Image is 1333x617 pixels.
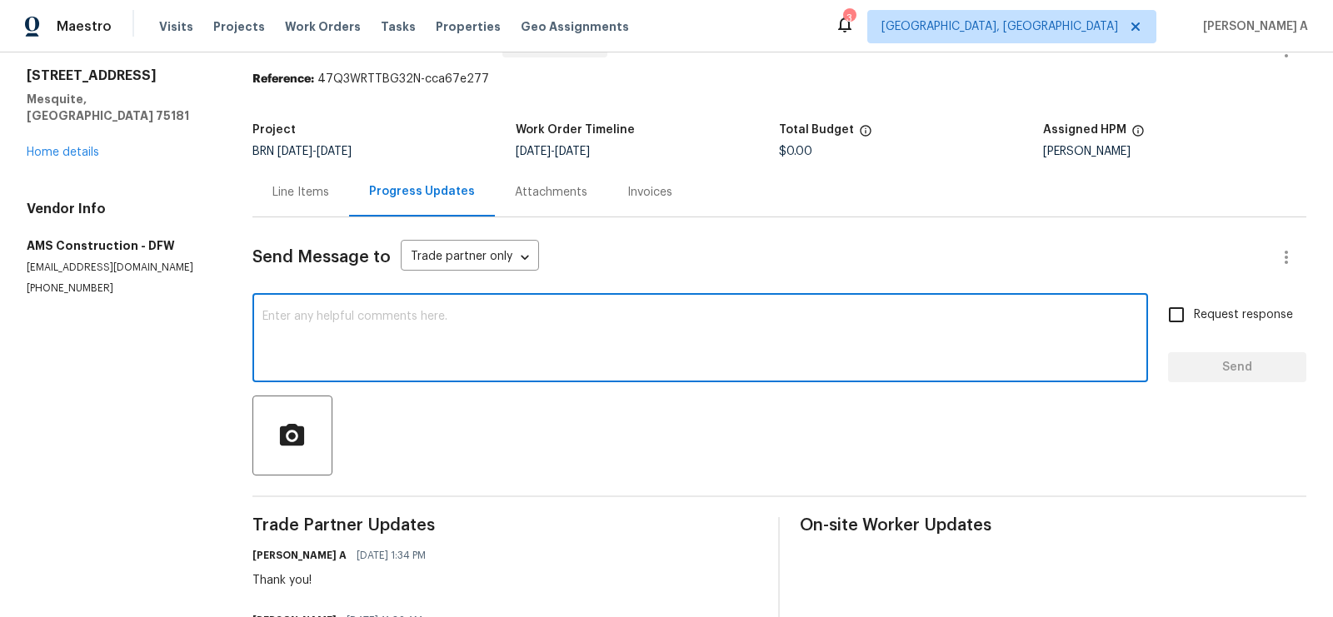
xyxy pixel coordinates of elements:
[27,147,99,158] a: Home details
[357,547,426,564] span: [DATE] 1:34 PM
[800,517,1306,534] span: On-site Worker Updates
[1194,306,1293,324] span: Request response
[1043,124,1126,136] h5: Assigned HPM
[159,18,193,35] span: Visits
[515,184,587,201] div: Attachments
[57,18,112,35] span: Maestro
[252,249,391,266] span: Send Message to
[285,18,361,35] span: Work Orders
[317,146,352,157] span: [DATE]
[272,184,329,201] div: Line Items
[252,572,436,589] div: Thank you!
[1131,124,1145,146] span: The hpm assigned to this work order.
[381,21,416,32] span: Tasks
[627,184,672,201] div: Invoices
[252,547,347,564] h6: [PERSON_NAME] A
[27,91,212,124] h5: Mesquite, [GEOGRAPHIC_DATA] 75181
[555,146,590,157] span: [DATE]
[277,146,352,157] span: -
[859,124,872,146] span: The total cost of line items that have been proposed by Opendoor. This sum includes line items th...
[401,244,539,271] div: Trade partner only
[213,18,265,35] span: Projects
[27,67,212,84] h2: [STREET_ADDRESS]
[779,124,854,136] h5: Total Budget
[252,73,314,85] b: Reference:
[252,517,759,534] span: Trade Partner Updates
[521,18,629,35] span: Geo Assignments
[1196,18,1308,35] span: [PERSON_NAME] A
[516,146,590,157] span: -
[252,124,296,136] h5: Project
[843,10,855,27] div: 3
[516,124,635,136] h5: Work Order Timeline
[1043,146,1306,157] div: [PERSON_NAME]
[27,281,212,296] p: [PHONE_NUMBER]
[516,146,551,157] span: [DATE]
[277,146,312,157] span: [DATE]
[27,237,212,254] h5: AMS Construction - DFW
[779,146,812,157] span: $0.00
[27,201,212,217] h4: Vendor Info
[252,71,1306,87] div: 47Q3WRTTBG32N-cca67e277
[252,146,352,157] span: BRN
[881,18,1118,35] span: [GEOGRAPHIC_DATA], [GEOGRAPHIC_DATA]
[369,183,475,200] div: Progress Updates
[436,18,501,35] span: Properties
[27,261,212,275] p: [EMAIL_ADDRESS][DOMAIN_NAME]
